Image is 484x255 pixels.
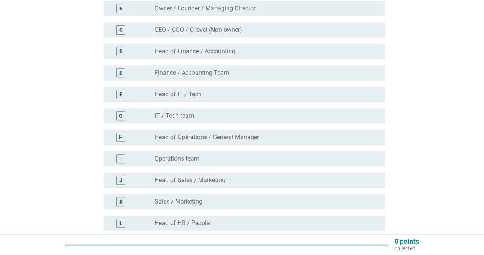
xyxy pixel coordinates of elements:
[155,5,256,12] label: Owner / Founder / Managing Director
[155,48,235,55] label: Head of Finance / Accounting
[155,155,199,163] label: Operations team
[119,90,122,99] div: F
[155,176,225,184] label: Head of Sales / Marketing
[119,176,122,184] div: J
[119,26,123,34] div: C
[155,133,259,141] label: Head of Operations / General Manager
[155,112,194,120] label: IT / Tech team
[394,238,419,245] p: 0 points
[155,26,242,34] label: CEO / COO / C-level (Non-owner)
[155,69,229,77] label: Finance / Accounting Team
[119,48,123,56] div: D
[119,133,123,141] div: H
[119,219,122,227] div: L
[155,90,202,98] label: Head of IT / Tech
[155,198,202,206] label: Sales / Marketing
[119,5,123,13] div: B
[120,155,122,163] div: I
[394,245,419,252] p: collected
[119,112,123,120] div: G
[119,69,122,77] div: E
[155,219,210,227] label: Head of HR / People
[119,198,123,206] div: K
